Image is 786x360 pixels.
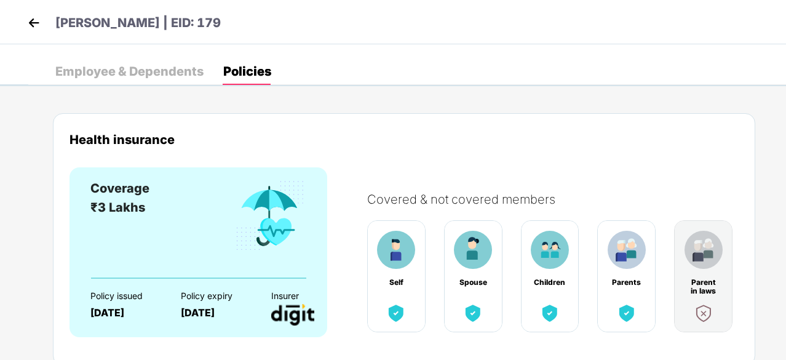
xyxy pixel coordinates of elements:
[90,179,149,198] div: Coverage
[25,14,43,32] img: back
[685,231,723,269] img: benefitCardImg
[539,302,561,324] img: benefitCardImg
[385,302,407,324] img: benefitCardImg
[454,231,492,269] img: benefitCardImg
[531,231,569,269] img: benefitCardImg
[90,200,145,215] span: ₹3 Lakhs
[234,179,306,253] img: benefitCardImg
[688,278,720,287] div: Parent in laws
[69,132,739,146] div: Health insurance
[55,14,221,33] p: [PERSON_NAME] | EID: 179
[616,302,638,324] img: benefitCardImg
[271,304,314,326] img: InsurerLogo
[90,307,159,319] div: [DATE]
[367,192,751,207] div: Covered & not covered members
[271,291,340,301] div: Insurer
[693,302,715,324] img: benefitCardImg
[181,291,250,301] div: Policy expiry
[223,65,271,78] div: Policies
[462,302,484,324] img: benefitCardImg
[611,278,643,287] div: Parents
[377,231,415,269] img: benefitCardImg
[90,291,159,301] div: Policy issued
[181,307,250,319] div: [DATE]
[457,278,489,287] div: Spouse
[380,278,412,287] div: Self
[608,231,646,269] img: benefitCardImg
[534,278,566,287] div: Children
[55,65,204,78] div: Employee & Dependents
